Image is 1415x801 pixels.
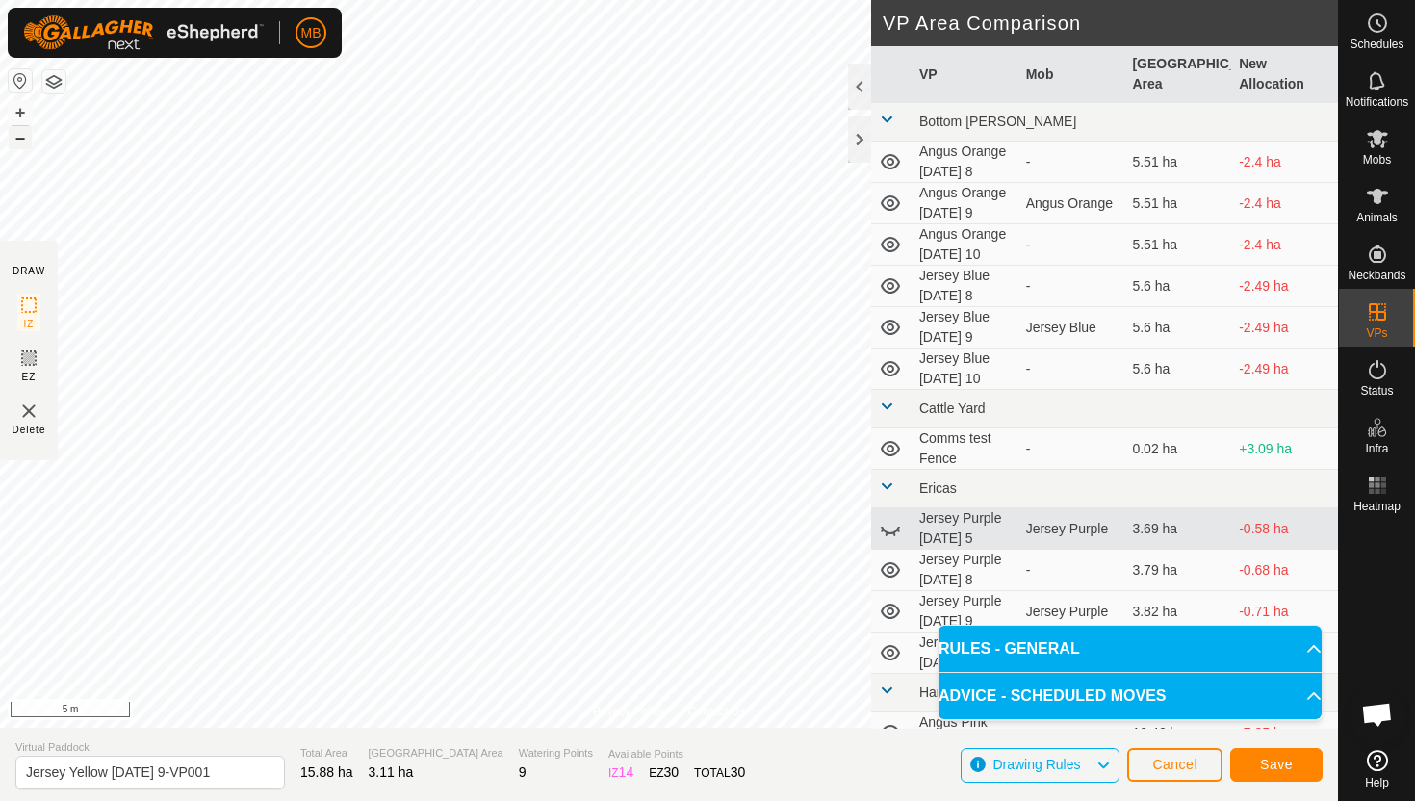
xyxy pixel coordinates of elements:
[1026,359,1118,379] div: -
[664,764,680,780] span: 30
[912,183,1018,224] td: Angus Orange [DATE] 9
[992,757,1080,772] span: Drawing Rules
[939,673,1322,719] p-accordion-header: ADVICE - SCHEDULED MOVES
[1124,183,1231,224] td: 5.51 ha
[649,762,679,783] div: EZ
[1365,777,1389,788] span: Help
[1124,428,1231,470] td: 0.02 ha
[1231,266,1338,307] td: -2.49 ha
[919,400,986,416] span: Cattle Yard
[1350,39,1403,50] span: Schedules
[1363,154,1391,166] span: Mobs
[42,70,65,93] button: Map Layers
[369,764,414,780] span: 3.11 ha
[608,746,745,762] span: Available Points
[731,764,746,780] span: 30
[1127,748,1222,782] button: Cancel
[519,764,527,780] span: 9
[519,745,593,762] span: Watering Points
[17,400,40,423] img: VP
[13,264,45,278] div: DRAW
[1124,266,1231,307] td: 5.6 ha
[939,626,1322,672] p-accordion-header: RULES - GENERAL
[1231,224,1338,266] td: -2.4 ha
[1124,224,1231,266] td: 5.51 ha
[1356,212,1398,223] span: Animals
[1124,142,1231,183] td: 5.51 ha
[1231,349,1338,390] td: -2.49 ha
[1026,152,1118,172] div: -
[1348,270,1405,281] span: Neckbands
[1018,46,1125,103] th: Mob
[1026,602,1118,622] div: Jersey Purple
[1026,723,1118,743] div: -
[912,307,1018,349] td: Jersey Blue [DATE] 9
[912,591,1018,633] td: Jersey Purple [DATE] 9
[23,15,264,50] img: Gallagher Logo
[1260,757,1293,772] span: Save
[1026,318,1118,338] div: Jersey Blue
[912,349,1018,390] td: Jersey Blue [DATE] 10
[1026,235,1118,255] div: -
[13,423,46,437] span: Delete
[912,633,1018,674] td: Jersey Purple [DATE] 10
[912,550,1018,591] td: Jersey Purple [DATE] 8
[1231,550,1338,591] td: -0.68 ha
[1231,46,1338,103] th: New Allocation
[9,126,32,149] button: –
[1124,591,1231,633] td: 3.82 ha
[883,12,1338,35] h2: VP Area Comparison
[1026,439,1118,459] div: -
[1026,276,1118,297] div: -
[15,739,285,756] span: Virtual Paddock
[369,745,503,762] span: [GEOGRAPHIC_DATA] Area
[919,685,971,700] span: Hamishs
[9,101,32,124] button: +
[1124,307,1231,349] td: 5.6 ha
[24,317,35,331] span: IZ
[593,703,665,720] a: Privacy Policy
[1353,501,1401,512] span: Heatmap
[1349,685,1406,743] div: Open chat
[912,508,1018,550] td: Jersey Purple [DATE] 5
[912,266,1018,307] td: Jersey Blue [DATE] 8
[912,46,1018,103] th: VP
[1231,307,1338,349] td: -2.49 ha
[919,114,1076,129] span: Bottom [PERSON_NAME]
[919,480,957,496] span: Ericas
[912,428,1018,470] td: Comms test Fence
[300,745,353,762] span: Total Area
[300,764,353,780] span: 15.88 ha
[1231,508,1338,550] td: -0.58 ha
[1231,183,1338,224] td: -2.4 ha
[1360,385,1393,397] span: Status
[1231,428,1338,470] td: +3.09 ha
[1026,560,1118,581] div: -
[608,762,633,783] div: IZ
[1231,591,1338,633] td: -0.71 ha
[912,142,1018,183] td: Angus Orange [DATE] 8
[1124,349,1231,390] td: 5.6 ha
[1339,742,1415,796] a: Help
[939,685,1166,708] span: ADVICE - SCHEDULED MOVES
[301,23,322,43] span: MB
[1026,194,1118,214] div: Angus Orange
[1230,748,1323,782] button: Save
[22,370,37,384] span: EZ
[1026,519,1118,539] div: Jersey Purple
[688,703,745,720] a: Contact Us
[939,637,1080,660] span: RULES - GENERAL
[1366,327,1387,339] span: VPs
[1365,443,1388,454] span: Infra
[912,712,1018,754] td: Angus Pink [DATE] 8
[694,762,745,783] div: TOTAL
[1346,96,1408,108] span: Notifications
[1124,550,1231,591] td: 3.79 ha
[1152,757,1197,772] span: Cancel
[1231,142,1338,183] td: -2.4 ha
[9,69,32,92] button: Reset Map
[1124,46,1231,103] th: [GEOGRAPHIC_DATA] Area
[1124,508,1231,550] td: 3.69 ha
[619,764,634,780] span: 14
[912,224,1018,266] td: Angus Orange [DATE] 10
